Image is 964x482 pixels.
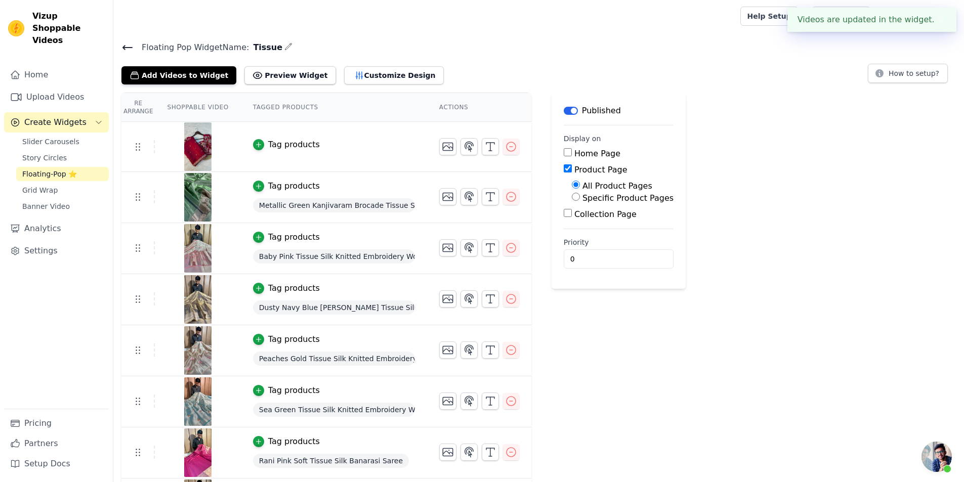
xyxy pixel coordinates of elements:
span: Floating Pop Widget Name: [134,41,249,54]
span: Banner Video [22,201,70,211]
img: vizup-images-837c.jpg [184,275,212,324]
button: Tag products [253,435,320,448]
a: Pricing [4,413,109,433]
span: Dusty Navy Blue [PERSON_NAME] Tissue Silk Zari Buta Banarasi Saree [253,300,415,315]
a: Floating-Pop ⭐ [16,167,109,181]
span: Floating-Pop ⭐ [22,169,77,179]
p: The Usee Shop [895,7,956,25]
th: Tagged Products [241,93,427,122]
button: Customize Design [344,66,444,84]
div: Edit Name [284,40,292,54]
img: reel-preview-usee-shop-app.myshopify.com-3713202367585509758_8704832998.jpeg [184,173,212,222]
span: Baby Pink Tissue Silk Knitted Embroidery Work Banarasi Saree [253,249,415,264]
div: Tag products [268,231,320,243]
button: Add Videos to Widget [121,66,236,84]
button: Tag products [253,282,320,294]
button: Create Widgets [4,112,109,133]
button: Change Thumbnail [439,290,456,308]
div: Videos are updated in the widget. [787,8,956,32]
label: Specific Product Pages [582,193,674,203]
div: Tag products [268,180,320,192]
button: Close [935,14,946,26]
a: How to setup? [868,71,948,80]
button: Tag products [253,231,320,243]
img: vizup-images-1743.jpg [184,377,212,426]
img: vizup-images-9e81.jpg [184,428,212,477]
label: All Product Pages [582,181,652,191]
button: Change Thumbnail [439,138,456,155]
span: Grid Wrap [22,185,58,195]
a: Upload Videos [4,87,109,107]
label: Home Page [574,149,620,158]
button: Tag products [253,333,320,345]
a: Help Setup [740,7,798,26]
button: Preview Widget [244,66,336,84]
img: vizup-images-fea8.jpg [184,326,212,375]
a: Setup Docs [4,454,109,474]
span: Create Widgets [24,116,87,128]
th: Shoppable Video [155,93,240,122]
button: Change Thumbnail [439,239,456,256]
a: Home [4,65,109,85]
span: Slider Carousels [22,137,79,147]
div: Tag products [268,384,320,397]
label: Collection Page [574,209,637,219]
a: Open chat [921,442,952,472]
p: Published [582,105,621,117]
legend: Display on [564,134,601,144]
span: Sea Green Tissue Silk Knitted Embroidery Work Banarasi Saree [253,403,415,417]
a: Grid Wrap [16,183,109,197]
th: Actions [427,93,531,122]
a: Settings [4,241,109,261]
span: Metallic Green Kanjivaram Brocade Tissue Silk Lace Work Saree [253,198,415,212]
span: Peaches Gold Tissue Silk Knitted Embroidery Work Banarasi Saree [253,352,415,366]
a: Book Demo [812,7,870,26]
img: Vizup [8,20,24,36]
a: Slider Carousels [16,135,109,149]
span: Vizup Shoppable Videos [32,10,105,47]
button: Change Thumbnail [439,444,456,461]
a: Partners [4,433,109,454]
button: Change Thumbnail [439,392,456,410]
a: Analytics [4,218,109,239]
img: reel-preview-usee-shop-app.myshopify.com-3713209099762202193_8704832998.jpeg [184,122,212,171]
button: Tag products [253,180,320,192]
label: Product Page [574,165,627,174]
button: Tag products [253,384,320,397]
label: Priority [564,237,674,247]
div: Tag products [268,282,320,294]
div: Tag products [268,333,320,345]
span: Rani Pink Soft Tissue Silk Banarasi Saree [253,454,409,468]
span: Story Circles [22,153,67,163]
button: Tag products [253,139,320,151]
a: Story Circles [16,151,109,165]
img: vizup-images-6861.jpg [184,224,212,273]
button: T The Usee Shop [878,7,956,25]
a: Banner Video [16,199,109,213]
span: Tissue [249,41,282,54]
button: How to setup? [868,64,948,83]
th: Re Arrange [121,93,155,122]
div: Tag products [268,139,320,151]
button: Change Thumbnail [439,341,456,359]
div: Tag products [268,435,320,448]
button: Change Thumbnail [439,188,456,205]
